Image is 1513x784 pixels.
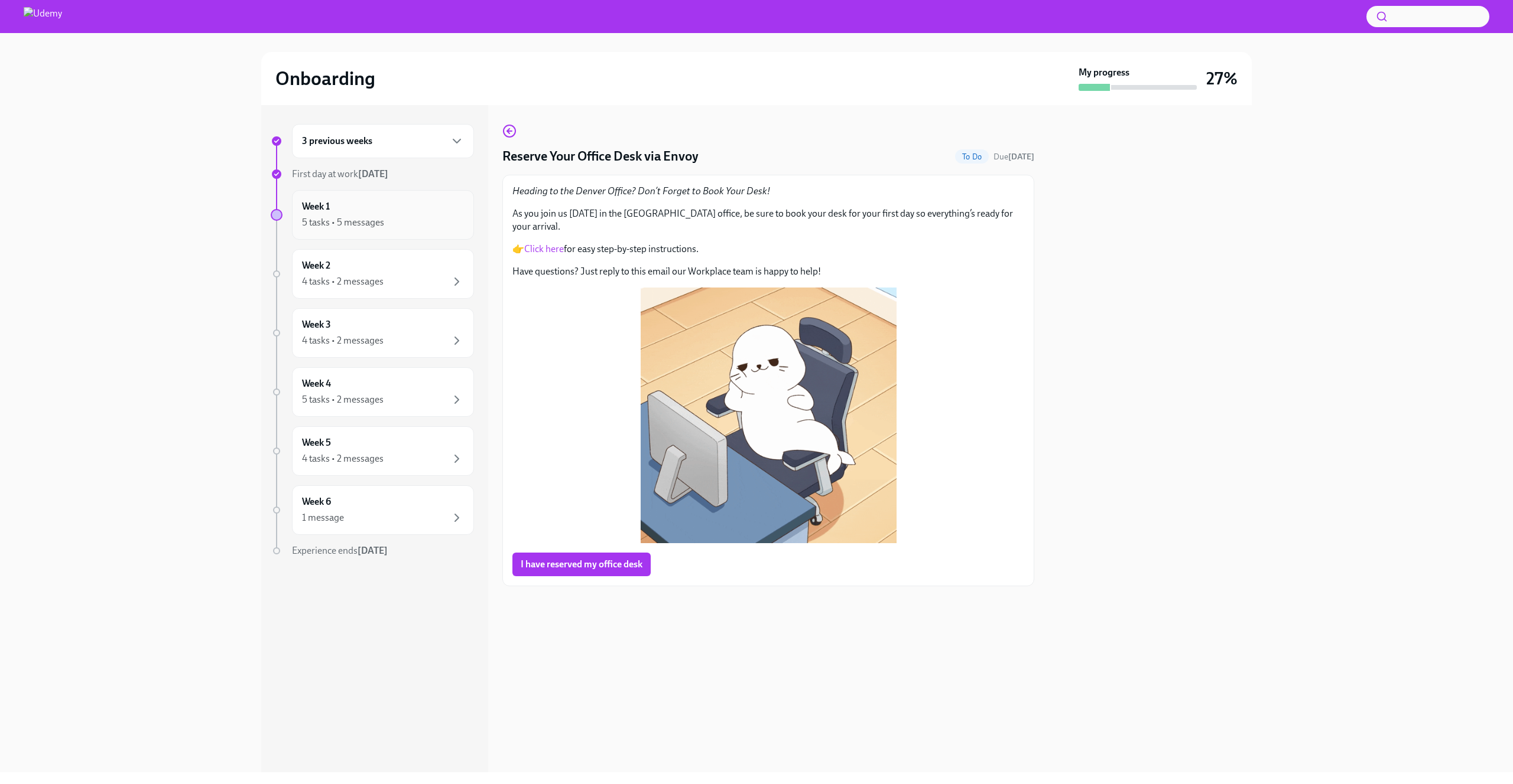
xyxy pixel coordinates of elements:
a: Click here [524,243,564,254]
div: 5 tasks • 5 messages [302,216,384,229]
em: Heading to the Denver Office? Don’t Forget to Book Your Desk! [512,185,770,197]
a: Week 54 tasks • 2 messages [271,426,474,476]
div: 1 message [302,511,344,524]
h6: Week 6 [302,495,331,508]
a: Week 34 tasks • 2 messages [271,308,474,358]
span: Due [993,152,1034,162]
img: Udemy [24,7,62,26]
button: Zoom image [641,288,897,543]
div: 5 tasks • 2 messages [302,393,384,406]
div: 4 tasks • 2 messages [302,275,384,288]
div: 3 previous weeks [292,124,474,158]
h6: Week 5 [302,436,331,449]
span: First day at work [292,168,388,179]
h2: Onboarding [275,67,375,90]
h4: Reserve Your Office Desk via Envoy [502,148,699,165]
p: Have questions? Just reply to this email our Workplace team is happy to help! [512,265,1024,278]
span: I have reserved my office desk [521,558,642,570]
button: I have reserved my office desk [512,553,651,576]
h6: Week 2 [302,259,330,272]
strong: My progress [1079,66,1129,79]
strong: [DATE] [358,545,388,556]
div: 4 tasks • 2 messages [302,334,384,347]
a: Week 15 tasks • 5 messages [271,190,474,240]
h6: Week 3 [302,318,331,331]
div: 4 tasks • 2 messages [302,452,384,465]
a: First day at work[DATE] [271,168,474,181]
strong: [DATE] [358,168,388,179]
a: Week 45 tasks • 2 messages [271,367,474,417]
span: August 30th, 2025 12:00 [993,151,1034,162]
span: To Do [955,152,989,161]
p: As you join us [DATE] in the [GEOGRAPHIC_DATA] office, be sure to book your desk for your first d... [512,207,1024,233]
h6: Week 1 [302,200,330,213]
strong: [DATE] [1008,152,1034,162]
h6: Week 4 [302,377,331,390]
span: Experience ends [292,545,388,556]
a: Week 24 tasks • 2 messages [271,249,474,299]
h3: 27% [1206,68,1238,89]
h6: 3 previous weeks [302,135,372,148]
p: 👉 for easy step-by-step instructions. [512,243,1024,256]
a: Week 61 message [271,485,474,535]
